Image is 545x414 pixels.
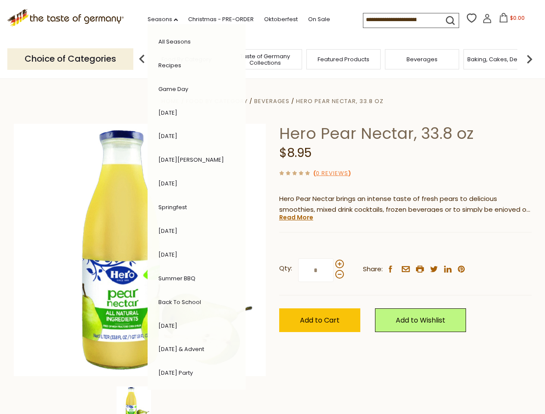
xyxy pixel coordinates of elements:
a: Christmas - PRE-ORDER [188,15,254,24]
a: [DATE] [158,251,177,259]
a: [DATE] [158,109,177,117]
a: [DATE] [158,322,177,330]
a: Seasons [148,15,178,24]
a: Back to School [158,298,201,306]
a: [DATE] & Advent [158,345,204,353]
p: Hero Pear Nectar brings an intense taste of fresh pears to delicious smoothies, mixed drink cockt... [279,194,532,215]
a: Recipes [158,61,181,69]
span: $8.95 [279,144,312,161]
input: Qty: [298,258,334,282]
a: Hero Pear Nectar, 33.8 oz [296,97,384,105]
a: [DATE] [158,227,177,235]
img: Hero Pear Nectar, 33.8 oz [14,124,266,376]
a: Featured Products [318,56,369,63]
img: next arrow [521,50,538,68]
a: Baking, Cakes, Desserts [467,56,534,63]
a: [DATE] [158,179,177,188]
button: $0.00 [494,13,530,26]
img: previous arrow [133,50,151,68]
span: Share: [363,264,383,275]
span: Add to Cart [300,315,340,325]
span: $0.00 [510,14,525,22]
a: Game Day [158,85,188,93]
a: 0 Reviews [316,169,348,178]
a: All Seasons [158,38,191,46]
a: [DATE] Party [158,369,193,377]
span: ( ) [313,169,351,177]
a: Oktoberfest [264,15,298,24]
a: Add to Wishlist [375,308,466,332]
a: Read More [279,213,313,222]
a: [DATE] [158,132,177,140]
p: Choice of Categories [7,48,133,69]
a: Summer BBQ [158,274,195,282]
button: Add to Cart [279,308,360,332]
strong: Qty: [279,263,292,274]
a: On Sale [308,15,330,24]
h1: Hero Pear Nectar, 33.8 oz [279,124,532,143]
a: Beverages [406,56,438,63]
a: Taste of Germany Collections [230,53,299,66]
a: [DATE][PERSON_NAME] [158,156,224,164]
a: Springfest [158,203,187,211]
a: Beverages [254,97,290,105]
